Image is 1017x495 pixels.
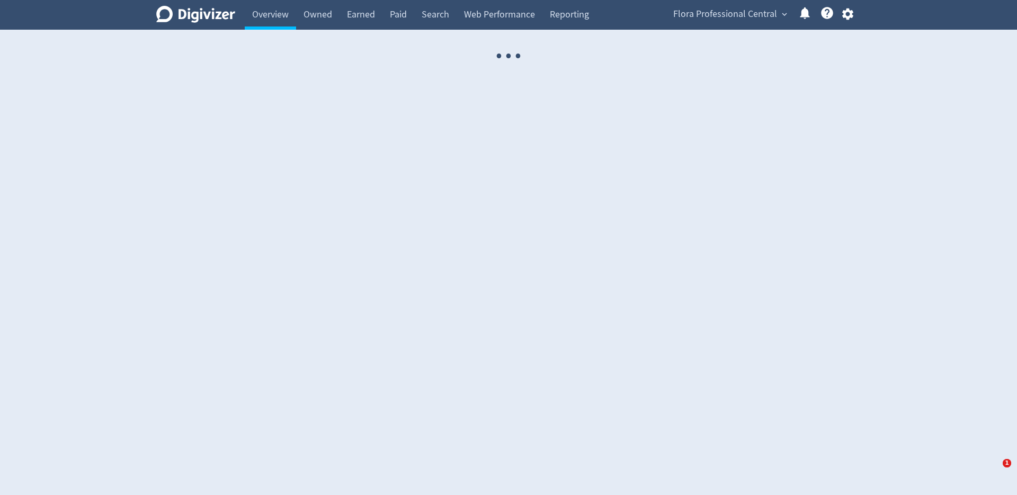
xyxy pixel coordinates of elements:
span: · [513,30,523,83]
iframe: Intercom live chat [981,459,1006,484]
span: · [494,30,504,83]
span: · [504,30,513,83]
span: 1 [1003,459,1011,467]
button: Flora Professional Central [670,6,790,23]
span: expand_more [780,10,789,19]
span: Flora Professional Central [673,6,777,23]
